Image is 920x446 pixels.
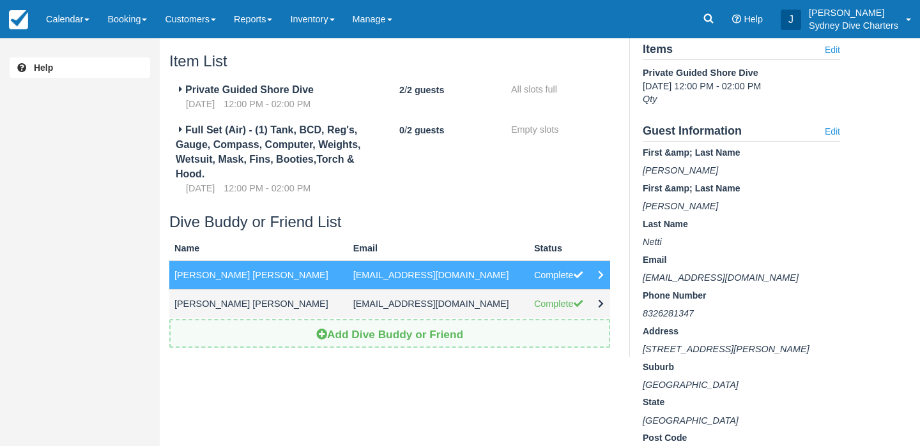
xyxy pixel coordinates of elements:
td: [PERSON_NAME] [PERSON_NAME] [169,261,348,290]
span: 12:00 PM - 02:00 PM [217,99,310,109]
th: Status [529,237,593,260]
b: 2 [407,125,412,135]
span: / [399,125,444,135]
span: [DATE] [643,81,671,91]
div: Qty [643,93,840,106]
span: Private Guided Shore Dive [643,68,758,78]
h4: Guest Information [643,125,840,142]
span: [GEOGRAPHIC_DATA] [643,380,739,390]
span: 12:00 PM - 02:00 PM [217,183,310,193]
p: Sydney Dive Charters [809,19,898,32]
th: Name [169,237,348,260]
th: Email [348,237,529,260]
span: [STREET_ADDRESS][PERSON_NAME] [643,344,809,354]
span: 8326281347 [643,308,694,318]
span: 12:00 PM - 02:00 PM [674,81,761,91]
p: [PERSON_NAME] [809,6,898,19]
b: guests [415,85,444,95]
span: Complete [534,270,583,280]
a: Help [10,57,150,78]
span: [EMAIL_ADDRESS][DOMAIN_NAME] [643,272,799,283]
h5: Email [643,255,840,265]
b: 2 [399,85,404,95]
span: Complete [534,299,583,309]
td: [EMAIL_ADDRESS][DOMAIN_NAME] [348,261,529,290]
i: Help [732,15,741,24]
span: [PERSON_NAME] [643,201,718,211]
h5: Last Name [643,219,840,229]
b: guests [415,125,444,135]
h5: Phone Number [643,291,840,301]
img: checkfront-main-nav-mini-logo.png [9,10,28,29]
span: [PERSON_NAME] [643,165,718,175]
h5: First &amp; Last Name [643,184,840,193]
div: Empty slots [511,123,604,137]
div: All slots full [511,83,604,96]
h3: Item List [169,53,610,70]
h3: Dive Buddy or Friend List [169,214,610,230]
div: J [781,10,801,30]
span: Help [744,14,763,24]
h5: First &amp; Last Name [643,148,840,158]
span: / [399,85,444,95]
h5: Post Code [643,433,840,443]
b: Help [34,63,53,73]
span: Add Dive Buddy or Friend [316,328,463,341]
b: 0 [399,125,404,135]
a: Edit [825,125,840,138]
h5: Suburb [643,362,840,372]
h5: Address [643,327,840,336]
span: [DATE] [186,183,215,193]
span: [DATE] [186,99,215,109]
h5: State [643,398,840,407]
span: Private Guided Shore Dive [185,84,314,95]
h4: Items [643,43,840,60]
a: Edit [825,43,840,56]
span: Netti [643,237,662,247]
td: [EMAIL_ADDRESS][DOMAIN_NAME] [348,290,529,318]
span: Full Set (Air) - (1) Tank, BCD, Reg's, Gauge, Compass, Computer, Weights, Wetsuit, Mask, Fins, Bo... [176,124,361,179]
b: 2 [407,85,412,95]
td: [PERSON_NAME] [PERSON_NAME] [169,290,348,318]
span: [GEOGRAPHIC_DATA] [643,415,739,426]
